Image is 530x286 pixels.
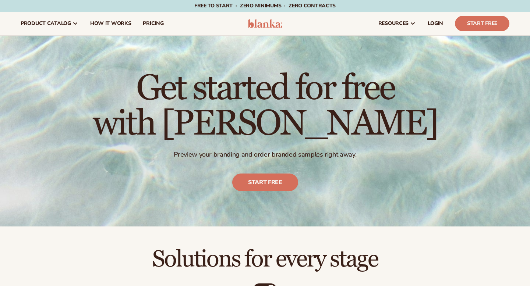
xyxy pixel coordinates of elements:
[455,16,509,31] a: Start Free
[248,19,283,28] img: logo
[137,12,169,35] a: pricing
[90,21,131,26] span: How It Works
[422,12,449,35] a: LOGIN
[372,12,422,35] a: resources
[93,150,438,159] p: Preview your branding and order branded samples right away.
[194,2,336,9] span: Free to start · ZERO minimums · ZERO contracts
[428,21,443,26] span: LOGIN
[232,174,298,191] a: Start free
[21,247,509,272] h2: Solutions for every stage
[21,21,71,26] span: product catalog
[93,71,438,142] h1: Get started for free with [PERSON_NAME]
[15,12,84,35] a: product catalog
[143,21,163,26] span: pricing
[378,21,409,26] span: resources
[84,12,137,35] a: How It Works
